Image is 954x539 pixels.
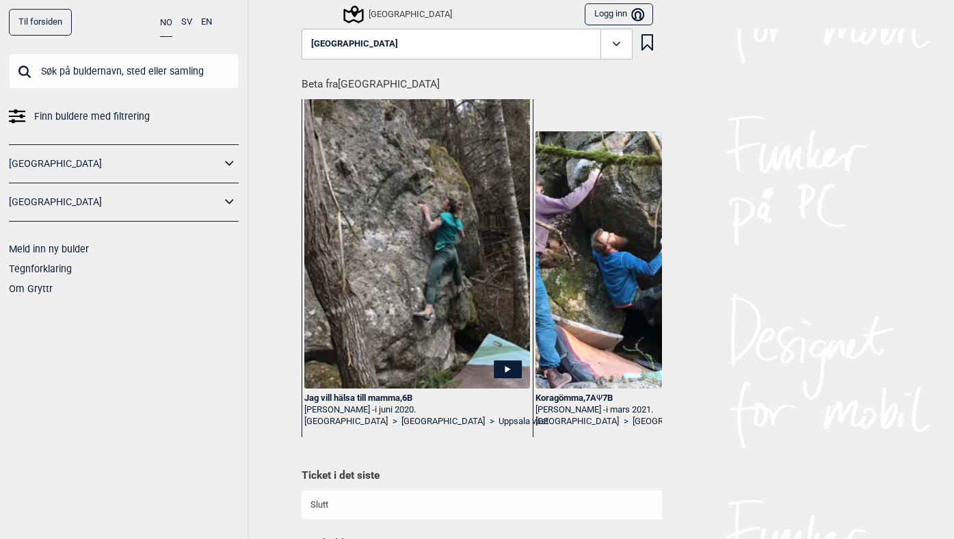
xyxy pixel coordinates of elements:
[9,283,53,294] a: Om Gryttr
[9,244,89,254] a: Meld inn ny bulder
[304,404,529,416] div: [PERSON_NAME] -
[311,39,398,49] span: [GEOGRAPHIC_DATA]
[585,3,652,26] button: Logg inn
[181,9,192,36] button: SV
[490,416,494,428] span: >
[375,404,416,415] span: i juni 2020.
[9,9,72,36] a: Til forsiden
[201,9,212,36] button: EN
[302,29,633,60] button: [GEOGRAPHIC_DATA]
[304,416,388,428] a: [GEOGRAPHIC_DATA]
[393,416,397,428] span: >
[535,131,760,389] img: Emil pa Koragomma
[535,404,760,416] div: [PERSON_NAME] -
[624,416,628,428] span: >
[401,416,485,428] a: [GEOGRAPHIC_DATA]
[9,53,239,89] input: Søk på buldernavn, sted eller samling
[499,416,548,428] a: Uppsala väst
[34,107,150,127] span: Finn buldere med filtrering
[606,404,653,415] span: i mars 2021.
[9,263,72,274] a: Tegnforklaring
[302,469,653,484] h1: Ticket i det siste
[160,9,172,37] button: NO
[310,499,417,511] div: Slutt
[9,107,239,127] a: Finn buldere med filtrering
[535,416,619,428] a: [GEOGRAPHIC_DATA]
[535,393,760,404] div: Koragömma , 7A 7B
[633,416,716,428] a: [GEOGRAPHIC_DATA]
[304,393,529,404] div: Jag vill hälsa till mamma , 6B
[302,68,662,92] h1: Beta fra [GEOGRAPHIC_DATA]
[9,154,221,174] a: [GEOGRAPHIC_DATA]
[9,192,221,212] a: [GEOGRAPHIC_DATA]
[304,86,529,389] img: Emil pa Jag vill halsa till mamma
[345,6,452,23] div: [GEOGRAPHIC_DATA]
[596,393,602,403] span: Ψ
